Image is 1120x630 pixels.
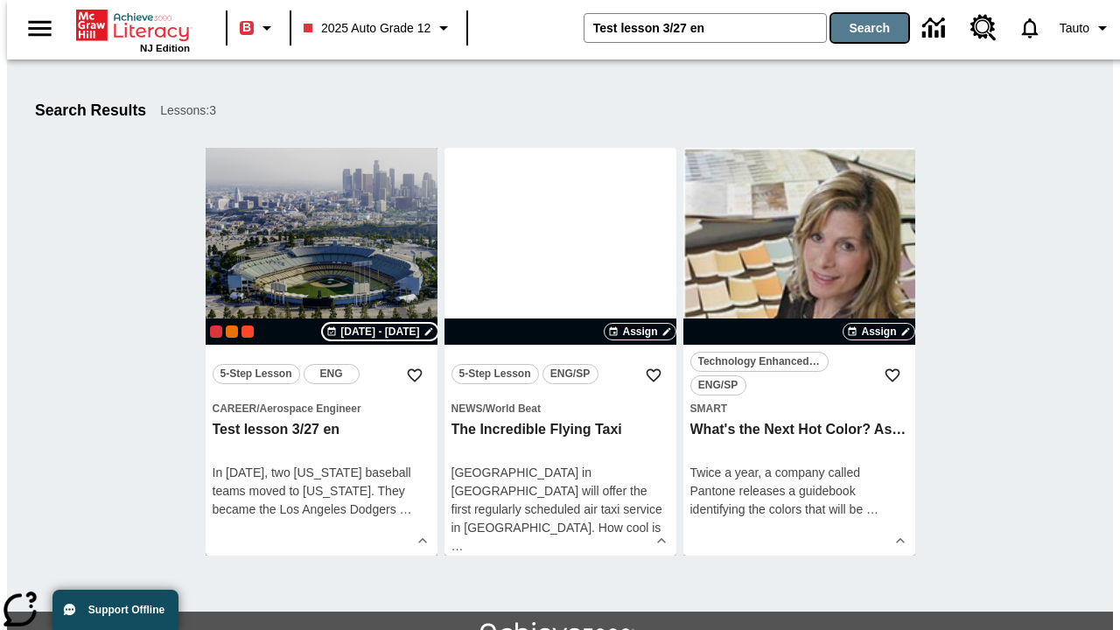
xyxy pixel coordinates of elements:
[698,376,738,395] span: ENG/SP
[52,590,178,630] button: Support Offline
[690,402,728,415] span: Smart
[323,324,437,339] button: Sep 02 - Sep 02 Choose Dates
[604,323,675,340] button: Assign Choose Dates
[622,324,657,339] span: Assign
[690,375,746,395] button: ENG/SP
[160,101,216,120] span: Lessons : 3
[451,364,539,384] button: 5-Step Lesson
[451,464,669,556] div: [GEOGRAPHIC_DATA] in [GEOGRAPHIC_DATA] will offer the first regularly scheduled air taxi service ...
[256,402,259,415] span: /
[220,365,292,383] span: 5-Step Lesson
[241,325,254,338] div: Test 1
[140,43,190,53] span: NJ Edition
[451,402,483,415] span: News
[242,17,251,38] span: B
[683,148,915,556] div: lesson details
[206,148,437,556] div: lesson details
[698,353,821,371] span: Technology Enhanced Item
[638,360,669,391] button: Add to Favorites
[213,464,430,519] div: In [DATE], two [US_STATE] baseball teams moved to [US_STATE]. They became the Los Angeles Dodgers
[88,604,164,616] span: Support Offline
[35,101,146,120] h1: Search Results
[584,14,826,42] input: search field
[213,402,257,415] span: Career
[260,402,361,415] span: Aerospace Engineer
[861,324,896,339] span: Assign
[210,325,222,338] div: Current Class
[887,528,913,554] button: Show Details
[399,360,430,391] button: Add to Favorites
[866,502,878,516] span: …
[304,19,430,38] span: 2025 Auto Grade 12
[486,402,541,415] span: World Beat
[451,421,669,439] h3: The Incredible Flying Taxi
[409,528,436,554] button: Show Details
[340,324,419,339] span: [DATE] - [DATE]
[213,421,430,439] h3: Test lesson 3/27 en
[320,365,343,383] span: ENG
[444,148,676,556] div: lesson details
[690,352,829,372] button: Technology Enhanced Item
[831,14,908,42] button: Search
[843,323,914,340] button: Assign Choose Dates
[690,464,908,519] div: Twice a year, a company called Pantone releases a guidebook identifying the colors that will be
[213,364,300,384] button: 5-Step Lesson
[213,399,430,417] span: Topic: Career/Aerospace Engineer
[483,402,486,415] span: /
[76,6,190,53] div: Home
[459,365,531,383] span: 5-Step Lesson
[226,325,238,338] div: OL 2025 Auto Grade 12
[297,12,461,44] button: Class: 2025 Auto Grade 12, Select your class
[14,3,66,54] button: Open side menu
[1053,12,1120,44] button: Profile/Settings
[690,421,908,439] h3: What's the Next Hot Color? Ask Pantone
[542,364,598,384] button: ENG/SP
[912,4,960,52] a: Data Center
[648,528,675,554] button: Show Details
[690,399,908,417] span: Topic: Smart/null
[1007,5,1053,51] a: Notifications
[76,8,190,43] a: Home
[304,364,360,384] button: ENG
[1060,19,1089,38] span: Tauto
[400,502,412,516] span: …
[550,365,590,383] span: ENG/SP
[877,360,908,391] button: Add to Favorites
[960,4,1007,52] a: Resource Center, Will open in new tab
[451,399,669,417] span: Topic: News/World Beat
[233,12,284,44] button: Boost Class color is red. Change class color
